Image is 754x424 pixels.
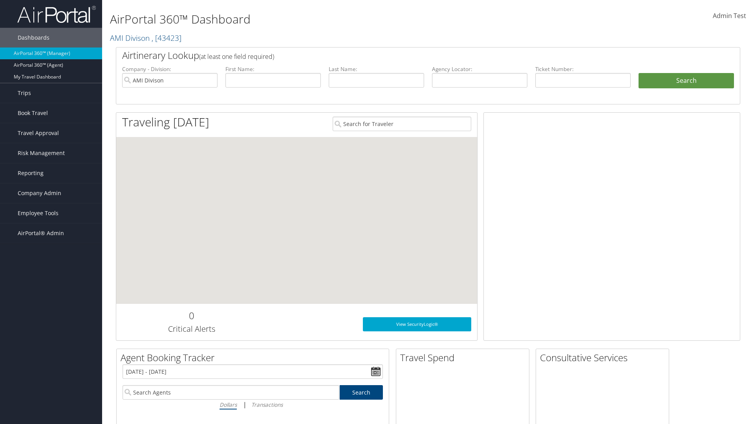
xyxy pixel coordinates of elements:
[329,65,424,73] label: Last Name:
[17,5,96,24] img: airportal-logo.png
[18,123,59,143] span: Travel Approval
[110,11,534,27] h1: AirPortal 360™ Dashboard
[122,114,209,130] h1: Traveling [DATE]
[123,385,339,400] input: Search Agents
[540,351,669,364] h2: Consultative Services
[110,33,181,43] a: AMI Divison
[363,317,471,331] a: View SecurityLogic®
[18,183,61,203] span: Company Admin
[122,65,218,73] label: Company - Division:
[152,33,181,43] span: , [ 43423 ]
[18,103,48,123] span: Book Travel
[535,65,631,73] label: Ticket Number:
[220,401,237,408] i: Dollars
[225,65,321,73] label: First Name:
[639,73,734,89] button: Search
[123,400,383,409] div: |
[122,309,261,322] h2: 0
[713,11,746,20] span: Admin Test
[18,223,64,243] span: AirPortal® Admin
[122,49,682,62] h2: Airtinerary Lookup
[121,351,389,364] h2: Agent Booking Tracker
[432,65,527,73] label: Agency Locator:
[18,83,31,103] span: Trips
[251,401,283,408] i: Transactions
[18,163,44,183] span: Reporting
[333,117,471,131] input: Search for Traveler
[18,203,59,223] span: Employee Tools
[18,143,65,163] span: Risk Management
[199,52,274,61] span: (at least one field required)
[713,4,746,28] a: Admin Test
[340,385,383,400] a: Search
[18,28,49,48] span: Dashboards
[400,351,529,364] h2: Travel Spend
[122,323,261,334] h3: Critical Alerts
